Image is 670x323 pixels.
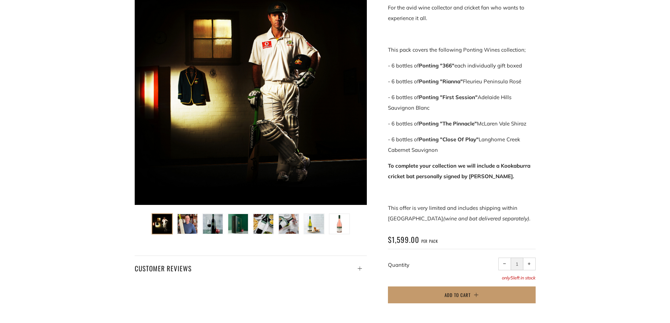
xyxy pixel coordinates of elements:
button: Load image into Gallery viewer, The Ultimate Ponting Wines Pack [152,213,173,234]
img: Load image into Gallery viewer, The Ultimate Ponting Wines Pack [152,214,172,234]
img: Load image into Gallery viewer, The Ultimate Ponting Wines Pack [330,214,349,234]
span: + [528,262,531,265]
strong: To complete your collection we will include a Kookaburra cricket bat personally signed by [PERSON... [388,162,530,180]
h4: Customer Reviews [135,262,367,274]
strong: Ponting "Rianna" [419,78,463,85]
strong: Ponting "First Session" [419,94,478,101]
span: − [503,262,506,265]
p: - 6 bottles of Fleurieu Peninsula Rosé [388,76,536,87]
p: - 6 bottles of each individually gift boxed [388,60,536,71]
span: $1,599.00 [388,234,419,245]
strong: Ponting "Close Of Play" [419,136,479,143]
img: Load image into Gallery viewer, The Ultimate Ponting Wines Pack [279,214,299,234]
p: - 6 bottles of Adelaide Hills Sauvignon Blanc [388,92,536,113]
img: Load image into Gallery viewer, The Ultimate Ponting Wines Pack [178,214,197,234]
img: Load image into Gallery viewer, The Ultimate Ponting Wines Pack [254,214,273,234]
p: This pack covers the following Ponting Wines collection; [388,45,536,55]
img: Load image into Gallery viewer, The Ultimate Ponting Wines Pack [203,214,223,234]
span: per pack [421,239,438,244]
strong: Ponting "366" [419,62,454,69]
img: Load image into Gallery viewer, The Ultimate Ponting Wines Pack [304,214,324,234]
button: Add to Cart [388,286,536,303]
em: (wine and bat delivered separately). [443,215,530,222]
span: 5 [510,275,513,280]
input: quantity [511,258,523,270]
a: Customer Reviews [135,256,367,274]
p: - 6 bottles of Langhorne Creek Cabernet Sauvignon [388,134,536,155]
p: - 6 bottles of McLaren Vale Shiraz [388,118,536,129]
p: only left in stock [388,276,536,280]
img: Load image into Gallery viewer, The Ultimate Ponting Wines Pack [228,214,248,234]
label: Quantity [388,261,409,268]
span: Add to Cart [445,291,471,298]
p: For the avid wine collector and cricket fan who wants to experience it all. [388,2,536,24]
strong: Ponting "The Pinnacle" [419,120,477,127]
p: This offer is very limited and includes shipping within [GEOGRAPHIC_DATA] [388,203,536,224]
